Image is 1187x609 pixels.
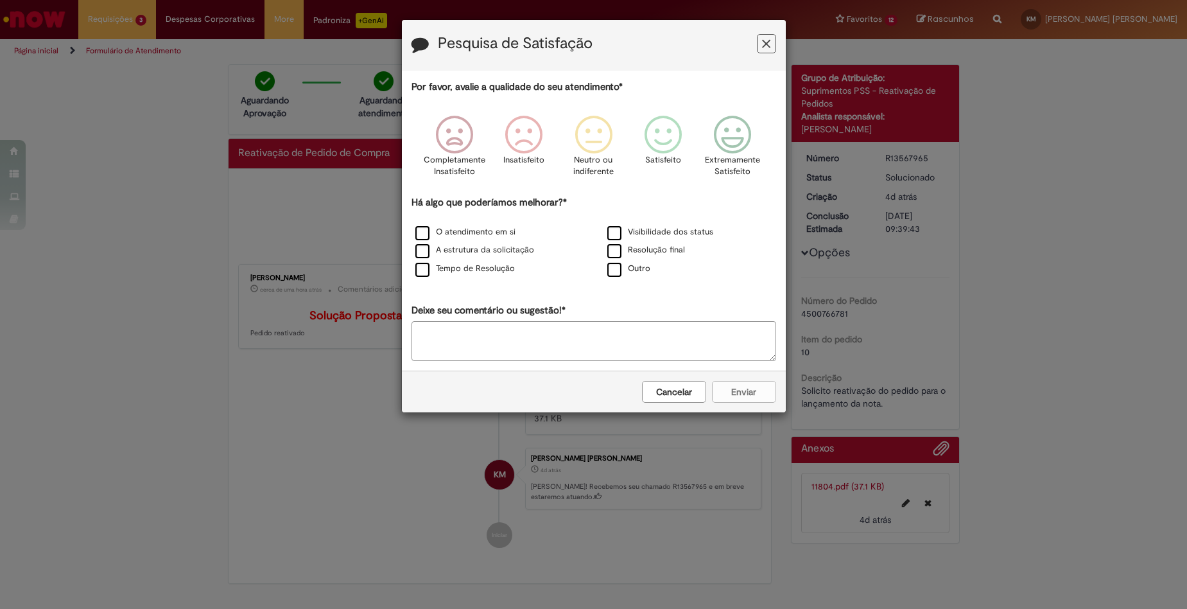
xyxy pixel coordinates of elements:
div: Satisfeito [630,106,696,194]
label: Tempo de Resolução [415,263,515,275]
label: Visibilidade dos status [607,226,713,238]
button: Cancelar [642,381,706,403]
label: Pesquisa de Satisfação [438,35,593,52]
label: Outro [607,263,650,275]
p: Neutro ou indiferente [570,154,616,178]
div: Há algo que poderíamos melhorar?* [412,196,776,279]
div: Completamente Insatisfeito [422,106,487,194]
p: Insatisfeito [503,154,544,166]
label: Resolução final [607,244,685,256]
p: Completamente Insatisfeito [424,154,485,178]
div: Neutro ou indiferente [560,106,626,194]
p: Extremamente Satisfeito [705,154,760,178]
div: Insatisfeito [491,106,557,194]
label: Deixe seu comentário ou sugestão!* [412,304,566,317]
label: A estrutura da solicitação [415,244,534,256]
div: Extremamente Satisfeito [700,106,765,194]
label: O atendimento em si [415,226,516,238]
p: Satisfeito [645,154,681,166]
label: Por favor, avalie a qualidade do seu atendimento* [412,80,623,94]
